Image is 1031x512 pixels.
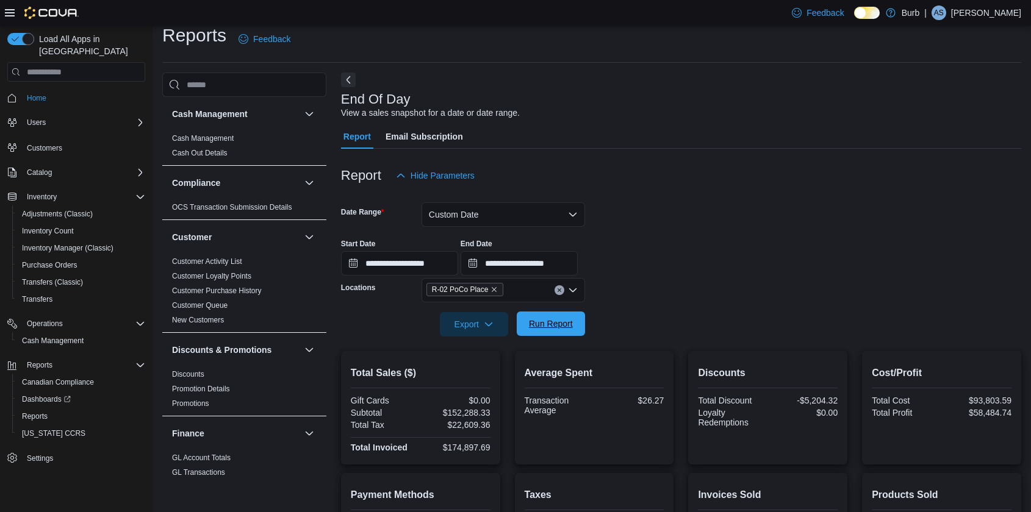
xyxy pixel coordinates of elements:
span: R-02 PoCo Place [432,283,489,296]
span: Inventory Manager (Classic) [17,241,145,255]
div: Total Cost [872,396,939,405]
a: New Customers [172,316,224,324]
a: Inventory Manager (Classic) [17,241,118,255]
a: Customers [22,141,67,155]
h2: Products Sold [872,488,1011,502]
span: Transfers [22,294,52,304]
label: Locations [341,283,376,293]
a: Settings [22,451,58,466]
span: Customers [27,143,62,153]
div: -$5,204.32 [771,396,838,405]
span: Dashboards [22,394,71,404]
span: Hide Parameters [411,169,475,182]
button: Inventory [2,188,150,205]
span: Operations [22,316,145,331]
button: Hide Parameters [391,163,480,188]
h3: Customer [172,231,212,243]
div: Alex Specht [932,5,946,20]
button: Cash Management [302,107,317,121]
span: GL Account Totals [172,453,231,463]
button: Customer [302,230,317,244]
div: $26.27 [597,396,664,405]
button: Operations [22,316,68,331]
span: Purchase Orders [22,260,77,270]
label: End Date [461,239,492,249]
div: $152,288.33 [423,408,490,418]
a: Promotions [172,399,209,408]
h2: Average Spent [525,366,664,380]
span: Inventory Count [17,224,145,238]
a: Promotion Details [172,385,230,393]
button: Customers [2,138,150,156]
div: Discounts & Promotions [162,367,326,416]
p: Burb [902,5,920,20]
span: Report [343,124,371,149]
span: GL Transactions [172,468,225,477]
button: Cash Management [172,108,300,120]
button: Adjustments (Classic) [12,205,150,222]
div: $22,609.36 [423,420,490,430]
h3: Cash Management [172,108,248,120]
button: Discounts & Promotions [172,344,300,356]
span: Inventory [27,192,57,202]
div: $0.00 [771,408,838,418]
a: [US_STATE] CCRS [17,426,90,441]
button: Compliance [302,176,317,190]
span: Transfers (Classic) [17,275,145,290]
span: Customer Queue [172,300,228,310]
div: Subtotal [351,408,418,418]
button: Compliance [172,177,300,189]
a: Home [22,91,51,105]
button: [US_STATE] CCRS [12,425,150,442]
span: Customer Purchase History [172,286,262,296]
button: Reports [12,408,150,425]
a: Purchase Orders [17,258,82,272]
button: Users [22,115,51,130]
span: Customers [22,140,145,155]
a: Adjustments (Classic) [17,207,98,221]
a: Dashboards [17,392,76,407]
div: View a sales snapshot for a date or date range. [341,107,520,119]
a: Transfers [17,292,57,307]
input: Press the down key to open a popover containing a calendar. [461,251,578,276]
img: Cova [24,7,79,19]
span: Transfers (Classic) [22,277,83,287]
button: Canadian Compliance [12,374,150,391]
div: Compliance [162,200,326,219]
span: Inventory Manager (Classic) [22,243,113,253]
label: Start Date [341,239,376,249]
button: Next [341,73,356,87]
span: Washington CCRS [17,426,145,441]
div: Total Tax [351,420,418,430]
span: Catalog [27,168,52,177]
nav: Complex example [7,84,145,499]
button: Export [440,312,508,336]
span: Cash Management [172,133,234,143]
span: Transfers [17,292,145,307]
a: Inventory Count [17,224,79,238]
span: Cash Management [22,336,84,346]
span: Promotions [172,399,209,408]
span: AS [934,5,944,20]
a: Canadian Compliance [17,375,99,389]
button: Inventory Manager (Classic) [12,240,150,257]
span: Discounts [172,369,204,379]
a: Customer Purchase History [172,286,262,295]
span: Canadian Compliance [17,375,145,389]
span: Settings [22,450,145,466]
span: Run Report [529,318,573,330]
span: Reports [22,411,48,421]
button: Reports [2,357,150,374]
a: Reports [17,409,52,424]
button: Cash Management [12,332,150,349]
h2: Payment Methods [351,488,490,502]
h3: Discounts & Promotions [172,344,271,356]
input: Press the down key to open a popover containing a calendar. [341,251,458,276]
span: Users [27,118,46,127]
span: Operations [27,319,63,329]
a: GL Transactions [172,468,225,477]
p: [PERSON_NAME] [951,5,1021,20]
div: Transaction Average [525,396,592,415]
span: Purchase Orders [17,258,145,272]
